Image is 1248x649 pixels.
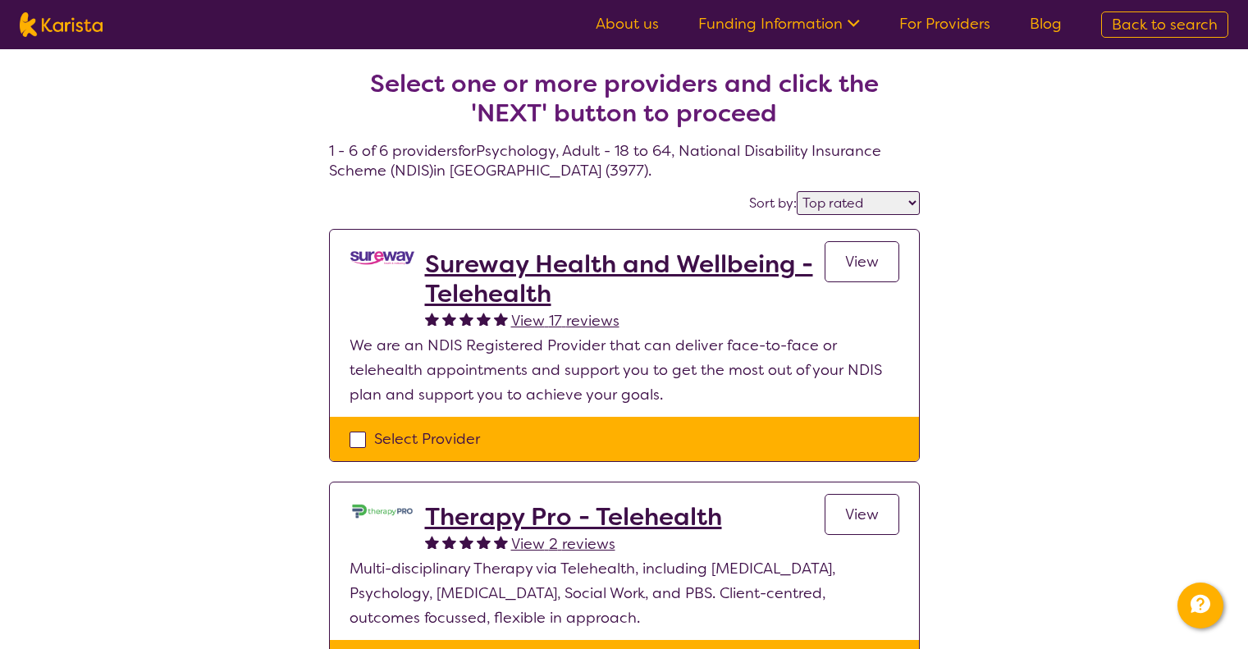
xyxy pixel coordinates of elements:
a: About us [596,14,659,34]
p: Multi-disciplinary Therapy via Telehealth, including [MEDICAL_DATA], Psychology, [MEDICAL_DATA], ... [350,556,899,630]
a: View 2 reviews [511,532,615,556]
button: Channel Menu [1177,583,1223,628]
p: We are an NDIS Registered Provider that can deliver face-to-face or telehealth appointments and s... [350,333,899,407]
img: fullstar [494,535,508,549]
img: vgwqq8bzw4bddvbx0uac.png [350,249,415,267]
h4: 1 - 6 of 6 providers for Psychology , Adult - 18 to 64 , National Disability Insurance Scheme (ND... [329,30,920,181]
a: For Providers [899,14,990,34]
img: fullstar [477,312,491,326]
img: fullstar [459,535,473,549]
img: fullstar [477,535,491,549]
img: fullstar [442,312,456,326]
img: lehxprcbtunjcwin5sb4.jpg [350,502,415,520]
span: View 2 reviews [511,534,615,554]
a: View [825,494,899,535]
span: View 17 reviews [511,311,619,331]
span: View [845,505,879,524]
a: Therapy Pro - Telehealth [425,502,722,532]
a: Sureway Health and Wellbeing - Telehealth [425,249,825,309]
img: Karista logo [20,12,103,37]
span: Back to search [1112,15,1218,34]
label: Sort by: [749,194,797,212]
img: fullstar [494,312,508,326]
img: fullstar [442,535,456,549]
a: View 17 reviews [511,309,619,333]
img: fullstar [459,312,473,326]
h2: Select one or more providers and click the 'NEXT' button to proceed [349,69,900,128]
img: fullstar [425,535,439,549]
a: Funding Information [698,14,860,34]
a: View [825,241,899,282]
span: View [845,252,879,272]
a: Back to search [1101,11,1228,38]
img: fullstar [425,312,439,326]
a: Blog [1030,14,1062,34]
